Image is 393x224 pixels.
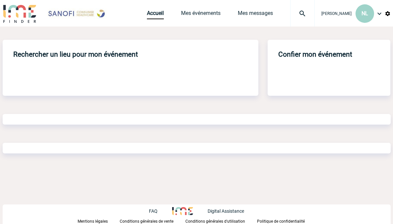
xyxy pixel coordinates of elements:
a: FAQ [149,207,172,214]
img: IME-Finder [3,4,37,23]
h4: Rechercher un lieu pour mon événement [13,50,138,58]
p: Politique de confidentialité [257,219,305,224]
p: Conditions générales de vente [120,219,173,224]
a: Mentions légales [78,218,120,224]
a: Conditions générales d'utilisation [185,218,257,224]
span: NL [361,10,368,17]
a: Mes messages [238,10,273,19]
a: Politique de confidentialité [257,218,315,224]
p: Mentions légales [78,219,108,224]
span: [PERSON_NAME] [321,11,352,16]
p: Conditions générales d'utilisation [185,219,245,224]
img: http://www.idealmeetingsevents.fr/ [172,207,193,215]
a: Mes événements [181,10,221,19]
a: Conditions générales de vente [120,218,185,224]
h4: Confier mon événement [278,50,352,58]
p: Digital Assistance [208,208,244,214]
a: Accueil [147,10,164,19]
p: FAQ [149,208,158,214]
